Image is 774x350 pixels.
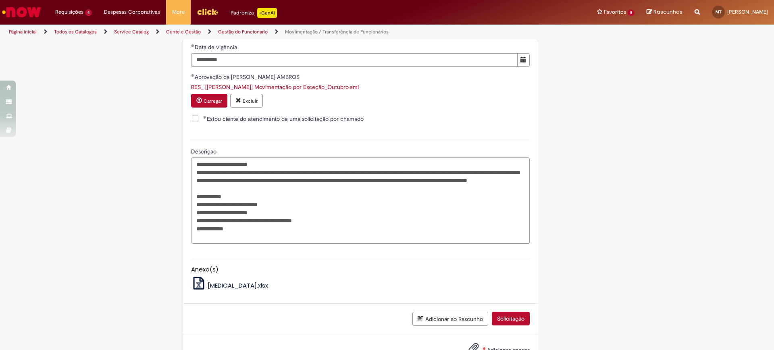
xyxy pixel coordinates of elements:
[231,8,277,18] div: Padroniza
[647,8,682,16] a: Rascunhos
[204,98,222,104] small: Carregar
[6,25,510,39] ul: Trilhas de página
[114,29,149,35] a: Service Catalog
[191,281,268,290] a: [MEDICAL_DATA].xlsx
[166,29,201,35] a: Gente e Gestão
[218,29,268,35] a: Gestão do Funcionário
[54,29,97,35] a: Todos os Catálogos
[243,98,258,104] small: Excluir
[191,83,359,91] a: Download de RES_ [Leonardo Paim] Movimentação por Exceção_Outubro.eml
[492,312,530,325] button: Solicitação
[191,266,530,273] h5: Anexo(s)
[604,8,626,16] span: Favoritos
[191,94,227,108] button: Carregar anexo de Aprovação da LARISSA FONTENELLE AMBROS Required
[203,115,364,123] span: Estou ciente do atendimento de uma solicitação por chamado
[191,44,195,47] span: Obrigatório Preenchido
[191,53,518,67] input: Data de vigência 01 October 2025 Wednesday
[191,148,218,155] span: Descrição
[412,312,488,326] button: Adicionar ao Rascunho
[9,29,37,35] a: Página inicial
[1,4,42,20] img: ServiceNow
[191,157,530,244] textarea: Descrição
[195,43,239,51] span: Data de vigência
[203,116,207,119] span: Obrigatório Preenchido
[208,281,268,290] span: [MEDICAL_DATA].xlsx
[191,74,195,77] span: Obrigatório Preenchido
[653,8,682,16] span: Rascunhos
[85,9,92,16] span: 4
[285,29,389,35] a: Movimentação / Transferência de Funcionários
[55,8,83,16] span: Requisições
[257,8,277,18] p: +GenAi
[230,94,263,108] button: Excluir anexo RES_ [Leonardo Paim] Movimentação por Exceção_Outubro.eml
[104,8,160,16] span: Despesas Corporativas
[727,8,768,15] span: [PERSON_NAME]
[628,9,635,16] span: 8
[197,6,218,18] img: click_logo_yellow_360x200.png
[517,53,530,67] button: Mostrar calendário para Data de vigência
[716,9,722,14] span: MT
[172,8,185,16] span: More
[195,73,301,81] span: Aprovação da [PERSON_NAME] AMBROS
